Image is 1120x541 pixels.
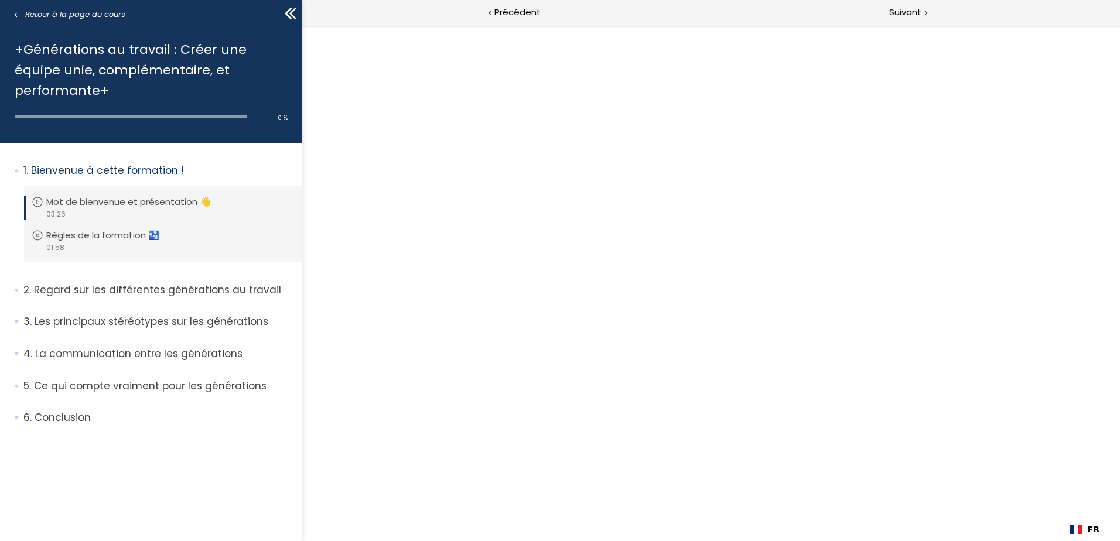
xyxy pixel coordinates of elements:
[23,163,28,178] span: 1.
[23,283,31,297] span: 2.
[23,379,31,393] span: 5.
[46,209,66,220] span: 03:26
[23,379,293,393] p: Ce qui compte vraiment pour les générations
[889,5,921,20] span: Suivant
[1061,518,1108,541] div: Language selected: Français
[23,347,293,361] p: La communication entre les générations
[23,163,293,178] p: Bienvenue à cette formation !
[494,5,541,20] span: Précédent
[23,410,293,425] p: Conclusion
[1070,525,1099,534] a: FR
[25,8,125,21] span: Retour à la page du cours
[15,8,125,21] a: Retour à la page du cours
[278,114,288,122] span: 0 %
[23,314,293,329] p: Les principaux stéréotypes sur les générations
[23,283,293,297] p: Regard sur les différentes générations au travail
[15,39,282,101] h1: +Générations au travail : Créer une équipe unie, complémentaire, et performante+
[23,410,32,425] span: 6.
[1061,518,1108,541] div: Language Switcher
[1070,525,1082,534] img: Français flag
[23,347,32,361] span: 4.
[46,196,228,208] p: Mot de bienvenue et présentation 👋
[23,314,32,329] span: 3.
